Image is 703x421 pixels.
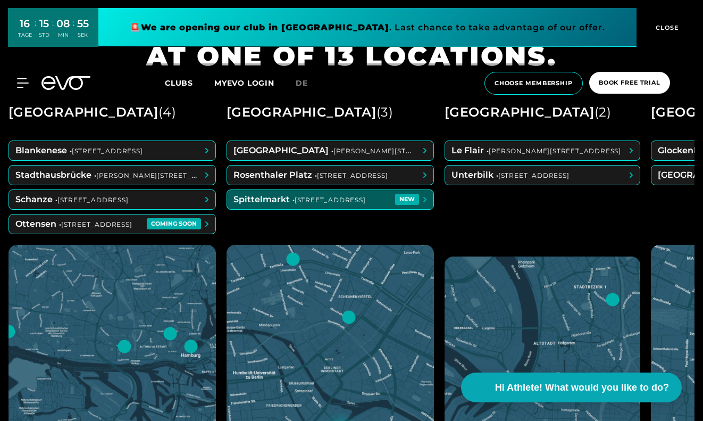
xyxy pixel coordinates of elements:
[296,77,321,89] a: de
[227,100,394,125] div: [GEOGRAPHIC_DATA]
[599,78,660,87] span: book free trial
[39,16,49,31] div: 15
[9,100,177,125] div: [GEOGRAPHIC_DATA]
[586,72,673,95] a: book free trial
[56,31,70,39] div: MIN
[165,78,214,88] a: Clubs
[39,31,49,39] div: STD
[18,16,32,31] div: 16
[595,104,612,120] span: ( 2 )
[495,79,573,88] span: choose membership
[56,16,70,31] div: 08
[35,17,36,45] div: :
[165,78,193,88] span: Clubs
[461,373,682,402] button: Hi Athlete! What would you like to do?
[214,78,274,88] a: MYEVO LOGIN
[653,23,679,32] span: CLOSE
[296,78,308,88] span: de
[481,72,586,95] a: choose membership
[445,100,612,125] div: [GEOGRAPHIC_DATA]
[495,381,669,395] span: Hi Athlete! What would you like to do?
[637,8,695,47] button: CLOSE
[52,17,54,45] div: :
[77,31,89,39] div: SEK
[158,104,177,120] span: ( 4 )
[73,17,74,45] div: :
[376,104,394,120] span: ( 3 )
[77,16,89,31] div: 55
[18,31,32,39] div: TAGE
